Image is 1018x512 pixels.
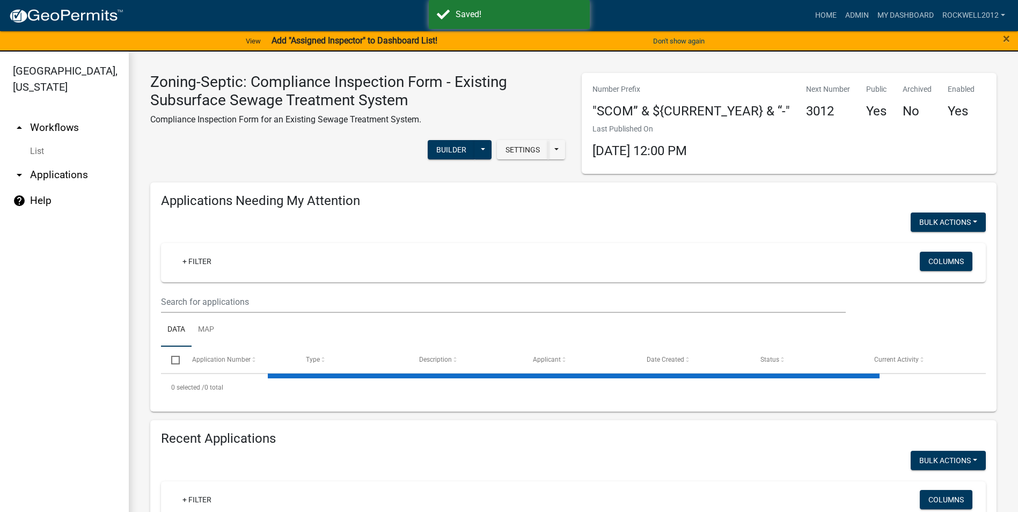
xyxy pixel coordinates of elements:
a: My Dashboard [873,5,938,26]
h3: Zoning-Septic: Compliance Inspection Form - Existing Subsurface Sewage Treatment System [150,73,566,109]
button: Columns [920,490,972,509]
button: Bulk Actions [911,451,986,470]
a: Map [192,313,221,347]
span: Status [760,356,779,363]
p: Next Number [806,84,850,95]
span: Type [306,356,320,363]
datatable-header-cell: Type [295,347,409,372]
datatable-header-cell: Applicant [523,347,636,372]
h4: "SCOM” & ${CURRENT_YEAR} & “-" [592,104,790,119]
a: Data [161,313,192,347]
div: Saved! [456,8,582,21]
p: Enabled [948,84,975,95]
p: Public [866,84,887,95]
button: Builder [428,140,475,159]
i: help [13,194,26,207]
datatable-header-cell: Application Number [181,347,295,372]
span: Application Number [192,356,251,363]
a: + Filter [174,252,220,271]
h4: Applications Needing My Attention [161,193,986,209]
datatable-header-cell: Date Created [636,347,750,372]
datatable-header-cell: Select [161,347,181,372]
button: Don't show again [649,32,709,50]
h4: 3012 [806,104,850,119]
datatable-header-cell: Description [409,347,523,372]
h4: Yes [948,104,975,119]
strong: Add "Assigned Inspector" to Dashboard List! [272,35,437,46]
span: Current Activity [874,356,919,363]
span: 0 selected / [171,384,204,391]
h4: Recent Applications [161,431,986,447]
datatable-header-cell: Current Activity [864,347,978,372]
input: Search for applications [161,291,846,313]
span: [DATE] 12:00 PM [592,143,687,158]
p: Archived [903,84,932,95]
span: Date Created [647,356,684,363]
a: Home [811,5,841,26]
span: Applicant [533,356,561,363]
button: Close [1003,32,1010,45]
p: Last Published On [592,123,687,135]
datatable-header-cell: Status [750,347,864,372]
i: arrow_drop_down [13,169,26,181]
span: × [1003,31,1010,46]
a: Rockwell2012 [938,5,1009,26]
button: Bulk Actions [911,213,986,232]
h4: Yes [866,104,887,119]
a: View [241,32,265,50]
a: + Filter [174,490,220,509]
a: Admin [841,5,873,26]
h4: No [903,104,932,119]
p: Number Prefix [592,84,790,95]
button: Settings [497,140,548,159]
button: Columns [920,252,972,271]
span: Description [419,356,452,363]
i: arrow_drop_up [13,121,26,134]
div: 0 total [161,374,986,401]
p: Compliance Inspection Form for an Existing Sewage Treatment System. [150,113,566,126]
